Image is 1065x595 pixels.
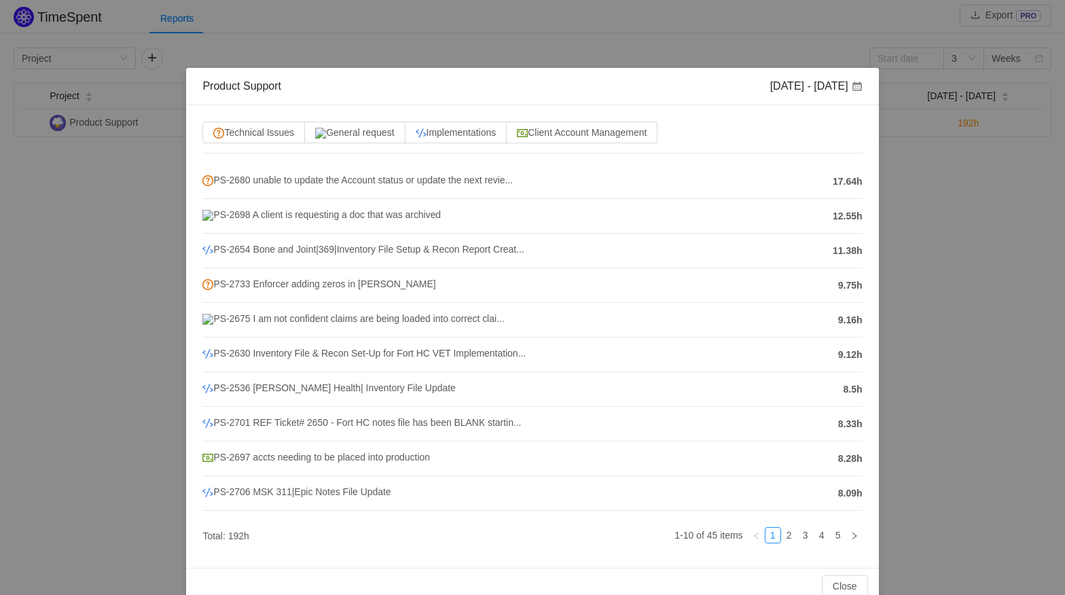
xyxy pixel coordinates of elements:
[765,528,780,543] a: 1
[202,279,213,290] img: 11220
[833,209,863,223] span: 12.55h
[844,382,863,397] span: 8.5h
[846,527,863,543] li: Next Page
[202,383,213,394] img: 11900
[202,348,526,359] span: PS-2630 Inventory File & Recon Set-Up for Fort HC VET Implementation...
[830,527,846,543] li: 5
[517,127,647,138] span: Client Account Management
[213,128,224,139] img: 11220
[202,348,213,359] img: 11900
[202,313,504,324] span: PS-2675 I am not confident claims are being loaded into correct clai...
[833,175,863,189] span: 17.64h
[202,452,213,463] img: 11214
[315,127,394,138] span: General request
[798,528,813,543] a: 3
[517,128,528,139] img: 11214
[781,527,797,543] li: 2
[202,175,513,185] span: PS-2680 unable to update the Account status or update the next revie...
[213,127,294,138] span: Technical Issues
[202,244,524,255] span: PS-2654 Bone and Joint|369|Inventory File Setup & Recon Report Creat...
[797,527,814,543] li: 3
[202,209,441,220] span: PS-2698 A client is requesting a doc that was archived
[202,418,213,429] img: 11900
[202,382,455,393] span: PS-2536 [PERSON_NAME] Health| Inventory File Update
[838,452,863,466] span: 8.28h
[202,79,281,94] div: Product Support
[838,348,863,362] span: 9.12h
[782,528,797,543] a: 2
[748,527,765,543] li: Previous Page
[753,532,761,540] i: icon: left
[202,210,213,221] img: 12934
[202,278,435,289] span: PS-2733 Enforcer adding zeros in [PERSON_NAME]
[202,417,521,428] span: PS-2701 REF Ticket# 2650 - Fort HC notes file has been BLANK startin...
[770,79,863,94] div: [DATE] - [DATE]
[765,527,781,543] li: 1
[202,245,213,255] img: 11900
[416,128,427,139] img: 11900
[202,175,213,186] img: 11220
[202,530,249,541] span: Total: 192h
[838,313,863,327] span: 9.16h
[416,127,497,138] span: Implementations
[814,527,830,543] li: 4
[833,244,863,258] span: 11.38h
[838,278,863,293] span: 9.75h
[315,128,326,139] img: 12934
[831,528,846,543] a: 5
[838,486,863,501] span: 8.09h
[202,314,213,325] img: 12934
[202,452,430,463] span: PS-2697 accts needing to be placed into production
[674,527,742,543] li: 1-10 of 45 items
[202,487,213,498] img: 11900
[202,486,391,497] span: PS-2706 MSK 311|Epic Notes File Update
[814,528,829,543] a: 4
[850,532,859,540] i: icon: right
[838,417,863,431] span: 8.33h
